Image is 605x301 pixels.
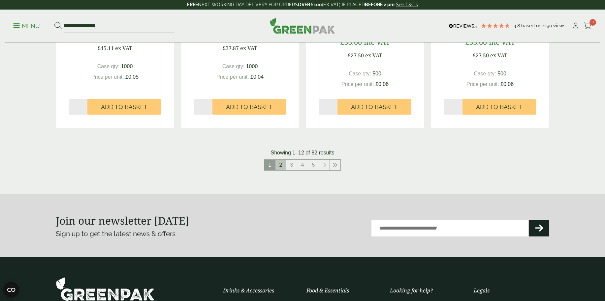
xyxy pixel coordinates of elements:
[97,64,120,69] span: Case qty:
[240,44,257,52] span: ex VAT
[584,21,592,31] a: 0
[372,71,381,76] span: 500
[286,160,297,170] a: 3
[349,71,371,76] span: Case qty:
[3,282,19,298] button: Open CMP widget
[473,52,489,59] span: £27.50
[115,44,132,52] span: ex VAT
[549,23,565,28] span: reviews
[584,23,592,29] i: Cart
[514,23,521,28] span: 4.8
[222,64,245,69] span: Case qty:
[270,18,335,34] img: GreenPak Supplies
[271,149,334,157] p: Showing 1–12 of 82 results
[337,99,411,115] button: Add to Basket
[571,23,580,29] i: My Account
[212,99,286,115] button: Add to Basket
[351,103,398,111] span: Add to Basket
[474,71,496,76] span: Case qty:
[125,74,139,80] span: £0.05
[364,37,390,47] span: inc VAT
[56,229,278,239] p: Sign up to get the latest news & offers
[250,74,264,80] span: £0.04
[56,213,189,228] strong: Join our newsletter [DATE]
[375,81,389,87] span: £0.06
[308,160,319,170] a: 5
[462,99,536,115] button: Add to Basket
[365,2,395,7] strong: BEFORE 2 pm
[298,2,322,7] strong: OVER £100
[396,2,418,7] a: See T&C's
[365,52,382,59] span: ex VAT
[340,37,362,47] span: £33.00
[56,277,155,301] img: GreenPak Supplies
[341,81,374,87] span: Price per unit:
[226,103,272,111] span: Add to Basket
[121,64,133,69] span: 1000
[265,160,275,170] span: 1
[13,22,40,30] p: Menu
[348,52,364,59] span: £27.50
[87,99,161,115] button: Add to Basket
[500,81,514,87] span: £0.06
[223,44,239,52] span: £37.87
[589,19,596,26] span: 0
[91,74,124,80] span: Price per unit:
[521,23,541,28] span: Based on
[497,71,506,76] span: 500
[466,81,499,87] span: Price per unit:
[489,37,515,47] span: inc VAT
[187,2,198,7] strong: FREE
[216,74,249,80] span: Price per unit:
[476,103,523,111] span: Add to Basket
[98,44,114,52] span: £45.11
[297,160,308,170] a: 4
[541,23,549,28] span: 209
[246,64,258,69] span: 1000
[13,22,40,29] a: Menu
[465,37,487,47] span: £33.00
[490,52,507,59] span: ex VAT
[481,23,510,29] div: 4.78 Stars
[275,160,286,170] a: 2
[101,103,147,111] span: Add to Basket
[449,24,477,28] img: REVIEWS.io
